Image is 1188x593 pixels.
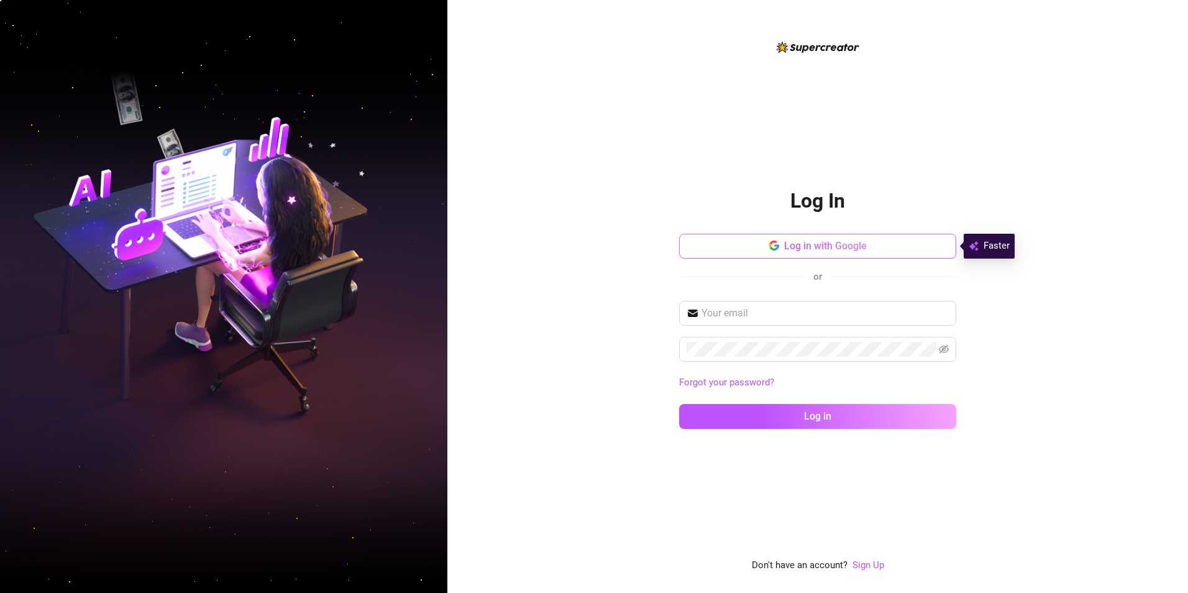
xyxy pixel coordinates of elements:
[679,234,956,259] button: Log in with Google
[984,239,1010,254] span: Faster
[679,375,956,390] a: Forgot your password?
[939,344,949,354] span: eye-invisible
[804,410,831,422] span: Log in
[813,271,822,282] span: or
[701,306,949,321] input: Your email
[777,42,859,53] img: logo-BBDzfeDw.svg
[790,188,845,214] h2: Log In
[969,239,979,254] img: svg%3e
[784,240,867,252] span: Log in with Google
[852,558,884,573] a: Sign Up
[679,404,956,429] button: Log in
[679,377,774,388] a: Forgot your password?
[752,558,848,573] span: Don't have an account?
[852,559,884,571] a: Sign Up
